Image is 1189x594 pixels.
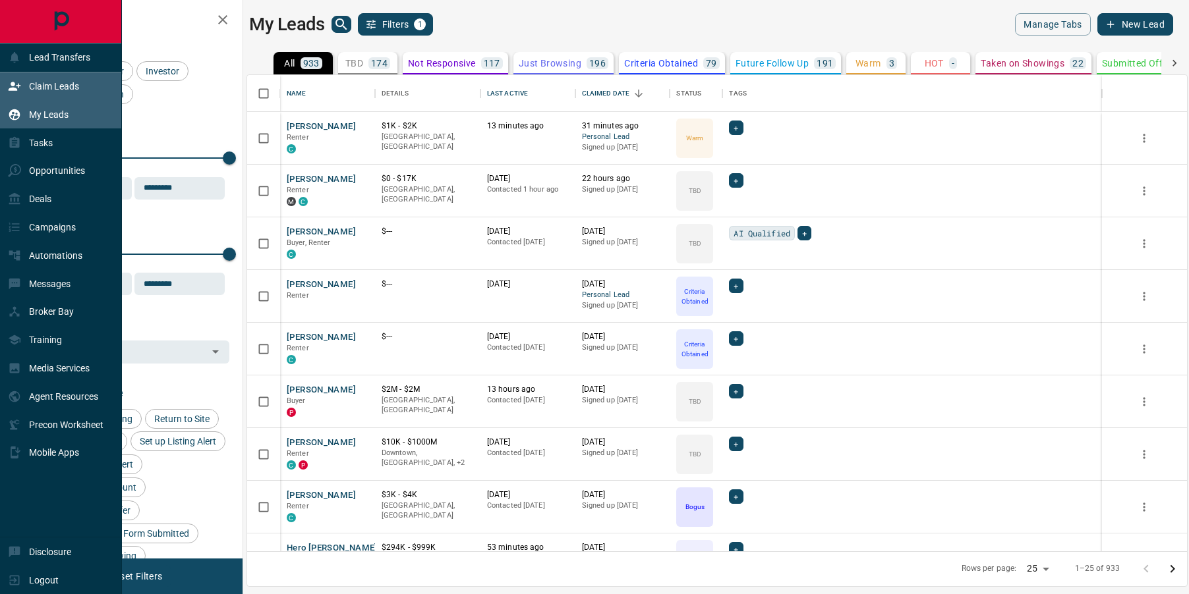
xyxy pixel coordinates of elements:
p: 117 [484,59,500,68]
div: + [729,384,743,398]
p: Contacted [DATE] [487,342,569,353]
p: [DATE] [487,226,569,237]
span: Renter [287,186,309,194]
p: 3 [889,59,894,68]
p: Rows per page: [962,563,1017,574]
p: All [284,59,295,68]
div: Claimed Date [582,75,630,112]
p: [GEOGRAPHIC_DATA], [GEOGRAPHIC_DATA] [382,132,474,152]
p: 1–25 of 933 [1075,563,1120,574]
div: condos.ca [287,513,296,522]
p: [DATE] [582,331,664,342]
span: + [734,279,738,292]
span: + [734,121,738,134]
div: Tags [722,75,1101,112]
p: Signed up [DATE] [582,237,664,248]
div: Status [676,75,701,112]
div: mrloft.ca [287,197,296,206]
span: Set up Listing Alert [135,436,221,446]
button: Go to next page [1159,556,1186,582]
button: Manage Tabs [1015,13,1090,36]
p: $294K - $999K [382,542,474,553]
span: + [734,385,738,398]
p: [GEOGRAPHIC_DATA], [GEOGRAPHIC_DATA] [382,500,474,521]
p: [DATE] [582,542,664,553]
p: 31 minutes ago [582,121,664,132]
button: more [1134,128,1154,148]
p: Contacted [DATE] [487,448,569,458]
div: Claimed Date [575,75,670,112]
p: 13 hours ago [487,384,569,395]
div: condos.ca [287,355,296,364]
p: Contacted [DATE] [487,500,569,511]
div: Name [280,75,375,112]
p: Contacted [DATE] [487,237,569,248]
p: [DATE] [487,173,569,184]
p: 174 [371,59,388,68]
p: TBD [345,59,363,68]
p: TBD [689,186,701,196]
p: $--- [382,279,474,290]
p: Not Responsive [408,59,476,68]
span: Return to Site [150,414,214,424]
p: 196 [589,59,606,68]
p: [DATE] [487,279,569,290]
span: AI Qualified [734,227,790,240]
p: Signed up [DATE] [582,342,664,353]
div: condos.ca [287,460,296,470]
span: Renter [287,449,309,458]
span: Renter [287,344,309,352]
p: Future Follow Up [736,59,809,68]
p: TBD [689,449,701,459]
div: property.ca [287,408,296,417]
div: Return to Site [145,409,219,429]
button: Hero [PERSON_NAME] [287,542,378,554]
p: $--- [382,226,474,237]
div: + [729,173,743,188]
button: [PERSON_NAME] [287,489,356,502]
p: [DATE] [582,226,664,237]
div: condos.ca [287,250,296,259]
button: [PERSON_NAME] [287,279,356,291]
button: [PERSON_NAME] [287,121,356,133]
p: Signed up [DATE] [582,448,664,458]
span: Buyer, Renter [287,238,331,247]
p: Just Browsing [678,550,712,570]
p: $3K - $4K [382,489,474,500]
p: $0 - $17K [382,173,474,184]
button: [PERSON_NAME] [287,384,356,396]
button: more [1134,286,1154,306]
span: + [734,332,738,345]
p: Criteria Obtained [678,286,712,306]
p: TBD [689,396,701,406]
span: + [734,543,738,556]
button: more [1134,181,1154,201]
button: [PERSON_NAME] [287,226,356,238]
button: [PERSON_NAME] [287,331,356,344]
div: + [729,331,743,346]
p: 191 [817,59,833,68]
button: more [1134,339,1154,359]
p: [DATE] [487,489,569,500]
p: Contacted [DATE] [487,395,569,406]
div: + [729,437,743,451]
span: + [802,227,807,240]
div: Last Active [480,75,575,112]
button: Reset Filters [100,565,171,587]
p: [GEOGRAPHIC_DATA], [GEOGRAPHIC_DATA] [382,395,474,416]
span: + [734,490,738,503]
p: [DATE] [582,489,664,500]
div: + [797,226,811,240]
button: [PERSON_NAME] [287,437,356,449]
span: Buyer [287,396,306,405]
button: more [1134,497,1154,517]
p: TBD [689,238,701,248]
p: Just Browsing [519,59,581,68]
p: Signed up [DATE] [582,300,664,311]
span: Renter [287,291,309,300]
p: Criteria Obtained [678,339,712,359]
p: [GEOGRAPHIC_DATA], [GEOGRAPHIC_DATA] [382,184,474,205]
div: 25 [1022,559,1053,578]
p: $10K - $1000M [382,437,474,448]
span: Investor [141,66,184,76]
